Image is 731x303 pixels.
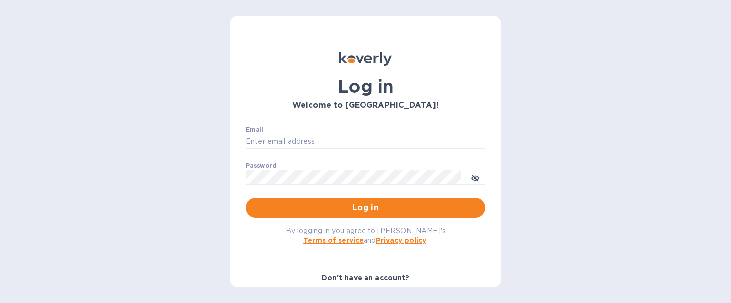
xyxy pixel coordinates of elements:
button: toggle password visibility [465,167,485,187]
a: Privacy policy [376,236,426,244]
input: Enter email address [246,134,485,149]
h3: Welcome to [GEOGRAPHIC_DATA]! [246,101,485,110]
a: Terms of service [303,236,364,244]
label: Password [246,163,276,169]
h1: Log in [246,76,485,97]
label: Email [246,127,263,133]
img: Koverly [339,52,392,66]
b: Don't have an account? [322,274,410,282]
span: Log in [254,202,477,214]
span: By logging in you agree to [PERSON_NAME]'s and . [286,227,446,244]
button: Log in [246,198,485,218]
